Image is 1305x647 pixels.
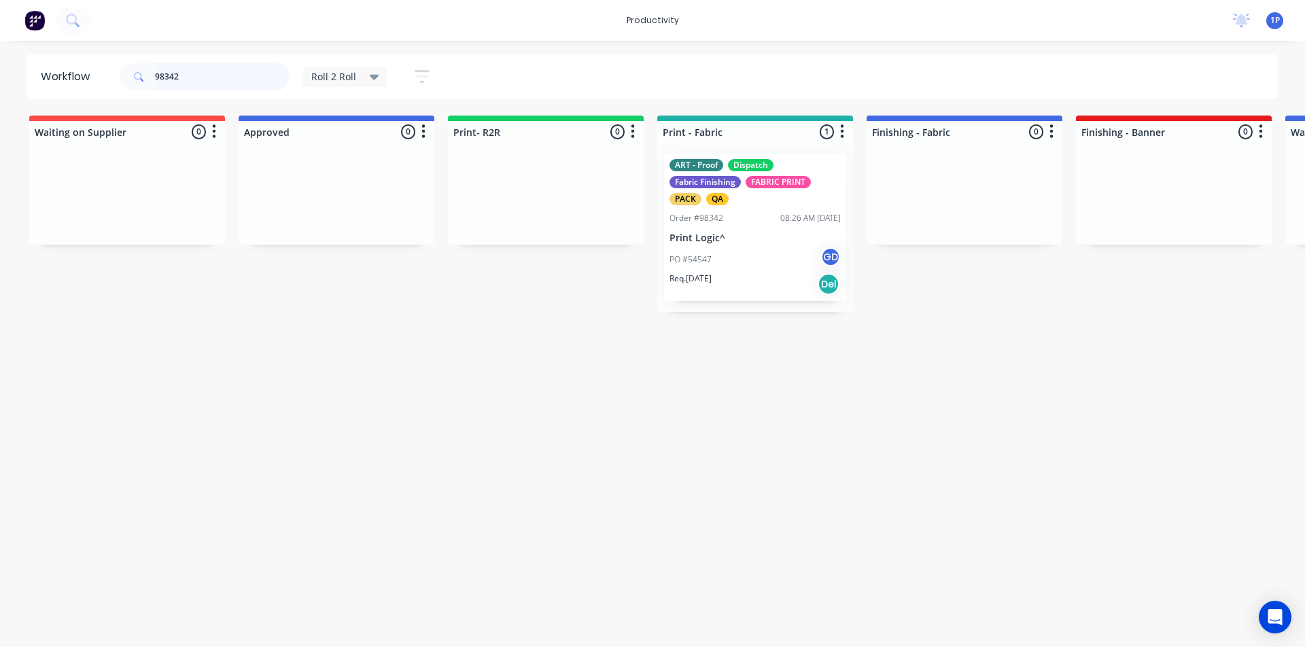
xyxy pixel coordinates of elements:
div: Order #98342 [669,212,723,224]
div: productivity [620,10,686,31]
div: ART - Proof [669,159,723,171]
p: PO #54547 [669,253,712,266]
div: Fabric Finishing [669,176,741,188]
input: Search for orders... [155,63,290,90]
div: GD [820,247,841,267]
span: 1P [1270,14,1280,27]
div: Del [818,273,839,295]
div: Dispatch [728,159,773,171]
div: 08:26 AM [DATE] [780,212,841,224]
img: Factory [24,10,45,31]
p: Req. [DATE] [669,273,712,285]
p: Print Logic^ [669,232,841,244]
div: QA [706,193,729,205]
div: ART - ProofDispatchFabric FinishingFABRIC PRINTPACKQAOrder #9834208:26 AM [DATE]Print Logic^PO #5... [664,154,846,301]
div: PACK [669,193,701,205]
div: Workflow [41,69,97,85]
div: Open Intercom Messenger [1259,601,1291,633]
div: FABRIC PRINT [746,176,811,188]
span: Roll 2 Roll [311,69,356,84]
